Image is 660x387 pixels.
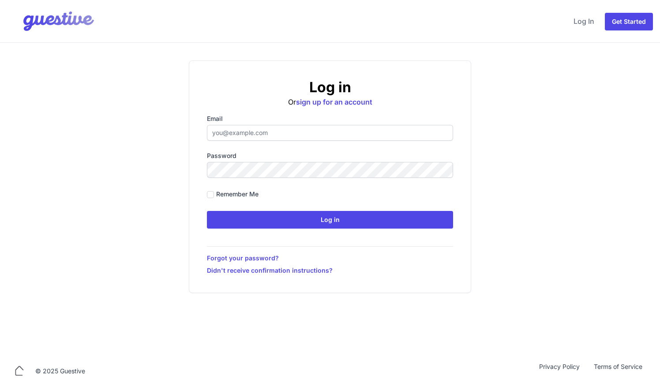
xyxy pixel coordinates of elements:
div: Or [207,79,453,107]
img: Your Company [7,4,96,39]
a: Privacy Policy [532,362,587,380]
a: sign up for an account [296,98,372,106]
a: Terms of Service [587,362,649,380]
div: © 2025 Guestive [35,367,85,376]
a: Didn't receive confirmation instructions? [207,266,453,275]
a: Log In [570,11,598,32]
label: Remember me [216,190,259,199]
a: Get Started [605,13,653,30]
h2: Log in [207,79,453,96]
input: you@example.com [207,125,453,141]
label: Password [207,151,453,160]
label: Email [207,114,453,123]
a: Forgot your password? [207,254,453,263]
input: Log in [207,211,453,229]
